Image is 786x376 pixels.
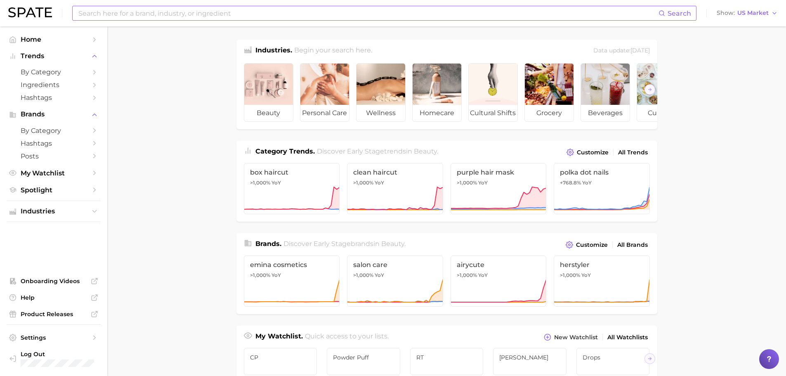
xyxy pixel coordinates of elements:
[7,78,101,91] a: Ingredients
[21,52,87,60] span: Trends
[300,105,349,121] span: personal care
[21,277,87,285] span: Onboarding Videos
[356,105,405,121] span: wellness
[21,350,120,358] span: Log Out
[353,272,373,278] span: >1,000%
[305,331,389,343] h2: Quick access to your lists.
[294,45,372,57] h2: Begin your search here.
[637,63,686,122] a: culinary
[21,169,87,177] span: My Watchlist
[468,63,518,122] a: cultural shifts
[7,124,101,137] a: by Category
[478,272,488,279] span: YoY
[717,11,735,15] span: Show
[618,149,648,156] span: All Trends
[560,272,580,278] span: >1,000%
[582,180,592,186] span: YoY
[564,239,609,251] button: Customize
[7,184,101,196] a: Spotlight
[8,7,52,17] img: SPATE
[560,261,644,269] span: herstyler
[347,163,443,214] a: clean haircut>1,000% YoY
[560,168,644,176] span: polka dot nails
[7,66,101,78] a: by Category
[21,334,87,341] span: Settings
[542,331,600,343] button: New Watchlist
[21,94,87,102] span: Hashtags
[617,241,648,248] span: All Brands
[560,180,581,186] span: +768.8%
[381,240,404,248] span: beauty
[7,348,101,369] a: Log out. Currently logged in with e-mail cpulice@yellowwoodpartners.com.
[493,348,566,375] a: [PERSON_NAME]
[21,81,87,89] span: Ingredients
[347,255,443,307] a: salon care>1,000% YoY
[7,291,101,304] a: Help
[271,272,281,279] span: YoY
[271,180,281,186] span: YoY
[478,180,488,186] span: YoY
[451,163,547,214] a: purple hair mask>1,000% YoY
[21,152,87,160] span: Posts
[668,9,691,17] span: Search
[457,272,477,278] span: >1,000%
[577,149,609,156] span: Customize
[21,111,87,118] span: Brands
[414,147,437,155] span: beauty
[356,63,406,122] a: wellness
[412,63,462,122] a: homecare
[457,261,541,269] span: airycute
[615,239,650,251] a: All Brands
[250,261,334,269] span: emina cosmetics
[21,208,87,215] span: Industries
[605,332,650,343] a: All Watchlists
[244,63,293,122] a: beauty
[21,140,87,147] span: Hashtags
[499,354,560,361] span: [PERSON_NAME]
[457,168,541,176] span: purple hair mask
[21,68,87,76] span: by Category
[7,275,101,287] a: Onboarding Videos
[581,272,591,279] span: YoY
[524,63,574,122] a: grocery
[7,108,101,121] button: Brands
[469,105,517,121] span: cultural shifts
[317,147,438,155] span: Discover Early Stage trends in .
[637,105,686,121] span: culinary
[7,91,101,104] a: Hashtags
[250,272,270,278] span: >1,000%
[451,255,547,307] a: airycute>1,000% YoY
[353,180,373,186] span: >1,000%
[576,348,650,375] a: Drops
[576,241,608,248] span: Customize
[244,163,340,214] a: box haircut>1,000% YoY
[581,63,630,122] a: beverages
[644,84,655,95] button: Scroll Right
[21,35,87,43] span: Home
[255,147,315,155] span: Category Trends .
[255,45,292,57] h1: Industries.
[7,331,101,344] a: Settings
[21,127,87,135] span: by Category
[7,33,101,46] a: Home
[300,63,349,122] a: personal care
[525,105,574,121] span: grocery
[21,310,87,318] span: Product Releases
[327,348,400,375] a: Powder Puff
[593,45,650,57] div: Data update: [DATE]
[244,105,293,121] span: beauty
[7,205,101,218] button: Industries
[554,255,650,307] a: herstyler>1,000% YoY
[581,105,630,121] span: beverages
[375,272,384,279] span: YoY
[583,354,644,361] span: Drops
[375,180,384,186] span: YoY
[283,240,406,248] span: Discover Early Stage brands in .
[715,8,780,19] button: ShowUS Market
[457,180,477,186] span: >1,000%
[353,168,437,176] span: clean haircut
[607,334,648,341] span: All Watchlists
[554,163,650,214] a: polka dot nails+768.8% YoY
[250,168,334,176] span: box haircut
[353,261,437,269] span: salon care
